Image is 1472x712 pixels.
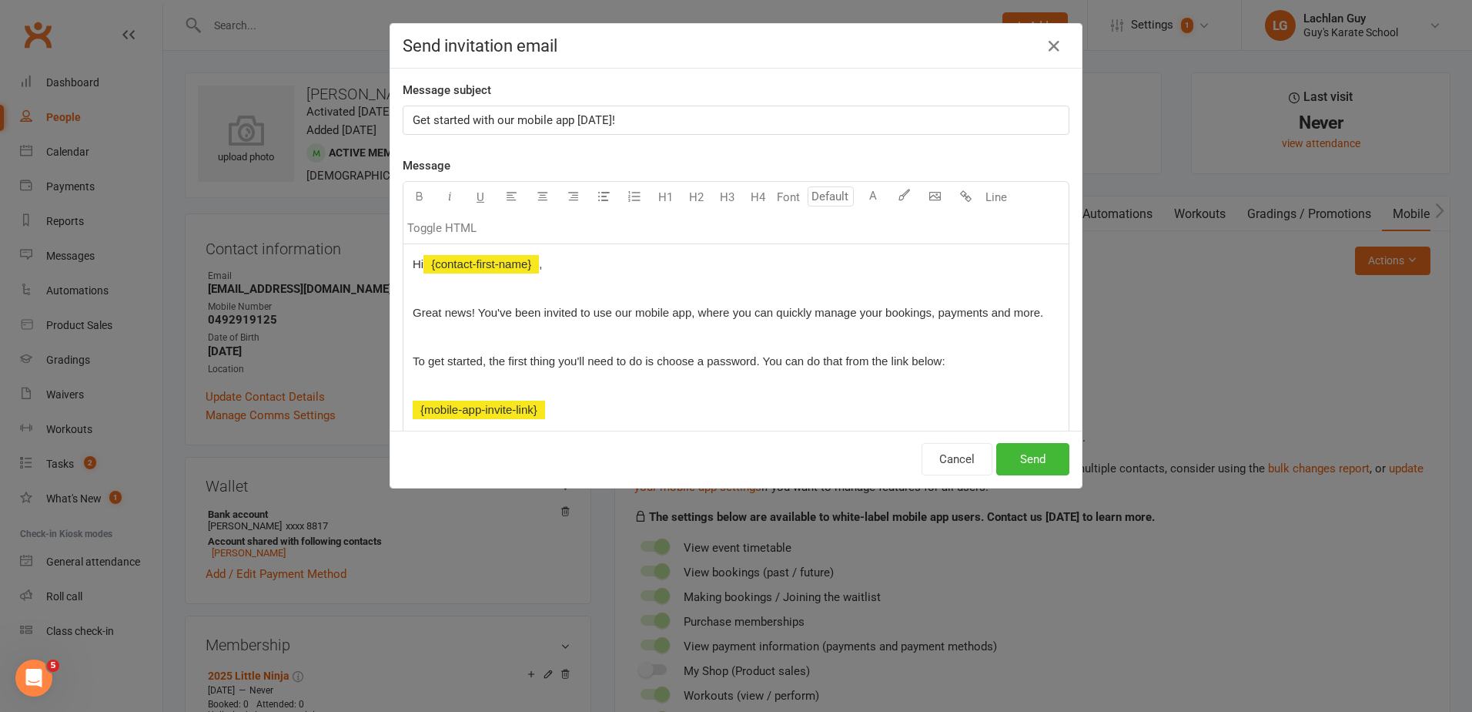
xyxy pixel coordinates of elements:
[711,182,742,213] button: H3
[403,156,450,175] label: Message
[465,182,496,213] button: U
[403,36,1069,55] h4: Send invitation email
[858,182,888,213] button: A
[922,443,992,475] button: Cancel
[773,182,804,213] button: Font
[15,660,52,697] iframe: Intercom live chat
[808,186,854,207] input: Default
[981,182,1012,213] button: Line
[996,443,1069,475] button: Send
[539,257,542,270] span: ,
[1042,34,1066,59] button: Close
[47,660,59,672] span: 5
[413,113,615,127] span: Get started with our mobile app [DATE]!
[403,81,491,99] label: Message subject
[403,213,480,243] button: Toggle HTML
[650,182,681,213] button: H1
[413,306,1043,319] span: Great news! You've been invited to use our mobile app, where you can quickly manage your bookings...
[681,182,711,213] button: H2
[413,257,423,270] span: Hi
[477,190,484,204] span: U
[742,182,773,213] button: H4
[413,354,945,368] span: To get started, the first thing you'll need to do is choose a password. You can do that from the ...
